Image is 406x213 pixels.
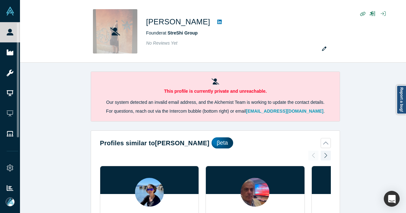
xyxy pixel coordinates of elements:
[167,30,198,35] a: StreShi Group
[100,137,331,148] button: Profiles similar to[PERSON_NAME]βeta
[6,7,15,16] img: Alchemist Vault Logo
[246,109,324,114] a: [EMAIL_ADDRESS][DOMAIN_NAME]
[100,99,331,106] p: Our system detected an invalid email address, and the Alchemist Team is working to update the con...
[6,197,15,206] img: Mia Scott's Account
[100,108,331,115] p: For questions, reach out via the Intercom bubble (bottom right) or email .
[135,178,164,207] img: Carolin Funk's Profile Image
[396,85,406,114] a: Report a bug!
[100,88,331,95] p: This profile is currently private and unreachable.
[212,137,233,148] div: βeta
[100,138,209,148] h2: Profiles similar to [PERSON_NAME]
[241,178,270,207] img: Fabio Bottacci's Profile Image
[146,16,210,28] h1: [PERSON_NAME]
[146,30,198,35] span: Founder at
[146,41,178,46] span: No Reviews Yet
